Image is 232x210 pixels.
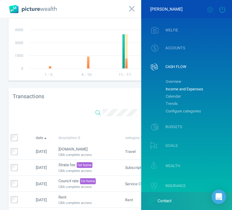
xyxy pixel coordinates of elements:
a: ACCOUNTS [141,40,232,56]
a: GOALS [141,137,232,155]
span: category [125,135,143,140]
a: Configure categories [163,108,230,115]
a: BUDGETS [141,119,232,135]
span: Transactions [13,92,44,100]
tspan: 1500 [15,53,23,58]
span: GOALS [165,143,177,148]
a: Income and Expenses [163,86,230,93]
span: Council rate [58,178,96,184]
span: WELFIE [165,28,178,33]
span: 1st home [77,162,93,168]
span: BUDGETS [165,124,182,129]
a: Trends [163,100,230,107]
tspan: 11. - 17. [119,72,132,77]
span: CBA complete access [58,200,92,205]
span: Contact [145,192,171,210]
span: Travel [125,149,136,154]
a: WELFIE [141,22,232,38]
span: description [58,135,80,140]
span: CBA complete access [58,168,92,173]
td: [DATE] [26,159,56,175]
a: CASH FLOW [141,58,232,76]
span: Subscriptions/Renewals [125,165,167,170]
a: WEALTH [141,157,232,175]
tspan: 3000 [15,40,23,45]
span: 1st home [80,178,96,184]
a: Overview [163,78,230,85]
span: CBA complete access [58,184,92,189]
span: CBA complete access [58,152,92,157]
img: PictureWealth [9,5,57,13]
a: INSURANCE [141,177,232,195]
span: CASH FLOW [165,64,186,69]
img: svg+xml;base64,PHN2ZyB4bWxucz0iaHR0cDovL3d3dy53My5vcmcvMjAwMC9zdmciIHdpZHRoPSIyNyIgaGVpZ2h0PSIyNC... [147,198,155,205]
span: Rent [125,197,133,202]
span: Strata fee [58,162,92,168]
tspan: 4500 [15,27,23,32]
tspan: 4. - 10. [81,72,92,77]
span: INSURANCE [165,183,186,188]
tspan: 6000 [15,14,23,20]
span: [DOMAIN_NAME] [58,146,88,152]
td: [DATE] [26,175,56,191]
span: Rent [58,194,66,200]
td: [DATE] [26,192,56,208]
span: date [36,135,47,140]
div: [PERSON_NAME] [150,6,183,12]
a: Calendar [163,93,230,100]
td: [DATE] [26,144,56,159]
span: ACCOUNTS [165,46,185,50]
div: Open Intercom Messenger [211,189,226,204]
span: Service Charges/Fees [125,181,163,186]
tspan: 1. - 3. [45,72,53,77]
tspan: 0 [21,66,23,71]
span: WEALTH [165,163,180,168]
